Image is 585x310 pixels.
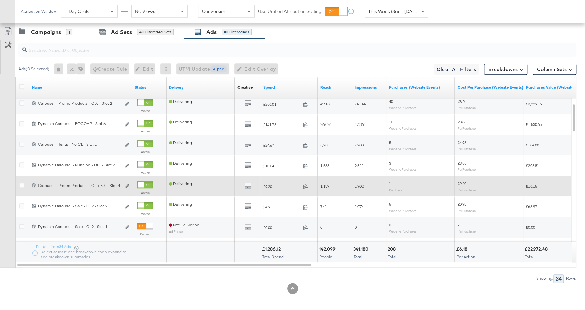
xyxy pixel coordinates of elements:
[458,202,466,207] span: £0.98
[566,276,576,281] div: Rows
[355,163,364,168] span: 2,611
[258,8,322,15] label: Use Unified Attribution Setting:
[458,140,466,145] span: £4.93
[21,9,58,14] div: Attribution Window:
[263,204,300,210] span: £4.91
[526,122,542,127] span: £1,530.65
[388,246,398,252] div: 208
[389,181,391,186] span: 1
[237,85,253,90] div: Creative
[135,8,155,14] span: No Views
[458,147,476,151] sub: Per Purchase
[389,222,391,227] span: 0
[262,246,283,252] div: £1,286.12
[263,163,300,168] span: £10.64
[38,142,121,147] div: Carousel - Tents - No CL - Slot 1
[458,119,466,124] span: £8.86
[137,108,153,113] label: Active
[169,99,192,104] span: Delivering
[320,204,327,209] span: 741
[38,224,121,229] div: Dynamic Carousel - Sale - CL2 - Slot 1
[169,229,185,234] sub: Ad Paused
[319,246,338,252] div: 142,099
[458,99,466,104] span: £6.40
[169,140,192,145] span: Delivering
[434,64,479,75] button: Clear All Filters
[237,85,253,90] a: Shows the creative associated with your ad.
[65,8,91,14] span: 1 Day Clicks
[389,99,393,104] span: 40
[262,254,284,259] span: Total Spend
[320,183,329,189] span: 1,187
[137,129,153,133] label: Active
[458,167,476,171] sub: Per Purchase
[458,188,476,192] sub: Per Purchase
[536,276,553,281] div: Showing:
[355,101,366,106] span: 74,144
[66,29,72,35] div: 1
[526,142,539,147] span: £184.88
[355,204,364,209] span: 1,074
[263,143,300,148] span: £24.67
[389,85,452,90] a: The number of times a purchase was made tracked by your Custom Audience pixel on your website aft...
[525,254,534,259] span: Total
[389,106,417,110] sub: Website Purchases
[389,140,391,145] span: 5
[38,183,121,188] div: Carousel - Promo Products - CL + F...0 - Slot 4
[458,106,476,110] sub: Per Purchase
[137,232,153,236] label: Paused
[388,254,397,259] span: Total
[355,85,383,90] a: The number of times your ad was served. On mobile apps an ad is counted as served the first time ...
[355,122,366,127] span: 42,364
[18,66,49,72] div: Ads ( 0 Selected)
[320,122,331,127] span: 26,026
[526,183,537,189] span: £16.15
[368,8,420,14] span: This Week (Sun - [DATE])
[389,126,417,130] sub: Website Purchases
[320,142,329,147] span: 5,233
[38,162,121,168] div: Dynamic Carousel - Running - CL1 - Slot 2
[169,85,232,90] a: Reflects the ability of your Ad to achieve delivery.
[458,85,523,90] a: The average cost for each purchase tracked by your Custom Audience pixel on your website after pe...
[526,225,535,230] span: £0.00
[54,63,67,74] div: 0
[458,181,466,186] span: £9.20
[206,28,217,36] div: Ads
[38,100,121,106] div: Carousel - Promo Products - CL0 - Slot 2
[137,29,174,35] div: All Filtered Ad Sets
[38,121,121,127] div: Dynamic Carousel - BOGOHP - Slot 6
[169,160,192,166] span: Delivering
[458,229,476,233] sub: Per Purchase
[389,229,417,233] sub: Website Purchases
[111,28,132,36] div: Ad Sets
[202,8,227,14] span: Conversion
[526,163,539,168] span: £203.81
[389,188,402,192] sub: Purchase
[458,222,459,227] span: -
[320,101,331,106] span: 49,158
[137,191,153,195] label: Active
[38,203,121,209] div: Dynamic Carousel - Sale - CL2 - Slot 2
[32,85,129,90] a: Ad Name.
[263,225,300,230] span: £0.00
[320,85,349,90] a: The number of people your ad was served to.
[355,183,364,189] span: 1,902
[437,65,476,74] span: Clear All Filters
[263,85,315,90] a: The total amount spent to date.
[389,119,393,124] span: 16
[355,142,364,147] span: 7,288
[137,170,153,175] label: Active
[169,119,192,124] span: Delivering
[137,150,153,154] label: Active
[458,208,476,213] sub: Per Purchase
[27,40,526,54] input: Search Ad Name, ID or Objective
[553,274,564,283] div: 34
[320,163,329,168] span: 1,688
[533,64,576,75] button: Column Sets
[353,246,370,252] div: 341,180
[320,225,322,230] span: 0
[169,181,192,186] span: Delivering
[458,160,466,166] span: £3.55
[135,85,163,90] a: Shows the current state of your Ad.
[263,122,300,127] span: £141.73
